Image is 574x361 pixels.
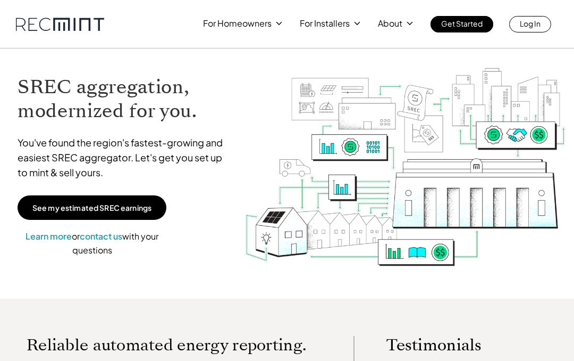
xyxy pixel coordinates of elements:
p: For Homeowners [203,16,272,31]
p: You've found the region's fastest-growing and easiest SREC aggregator. Let's get you set up to mi... [18,135,233,180]
p: Reliable automated energy reporting. [27,336,322,355]
p: About [378,16,402,31]
p: For Installers [300,16,350,31]
p: Testimonials [386,336,534,355]
a: See my estimated SREC earnings [18,195,166,220]
p: Log In [520,16,541,31]
a: Learn more [26,231,72,242]
p: Get Started [441,16,483,31]
img: RECmint value cycle [244,41,567,301]
a: Get Started [430,16,493,32]
a: contact us [80,231,122,242]
h1: SREC aggregation, modernized for you. [18,75,233,123]
p: or with your questions [18,229,166,257]
p: See my estimated SREC earnings [32,203,151,212]
a: Log In [509,16,551,32]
